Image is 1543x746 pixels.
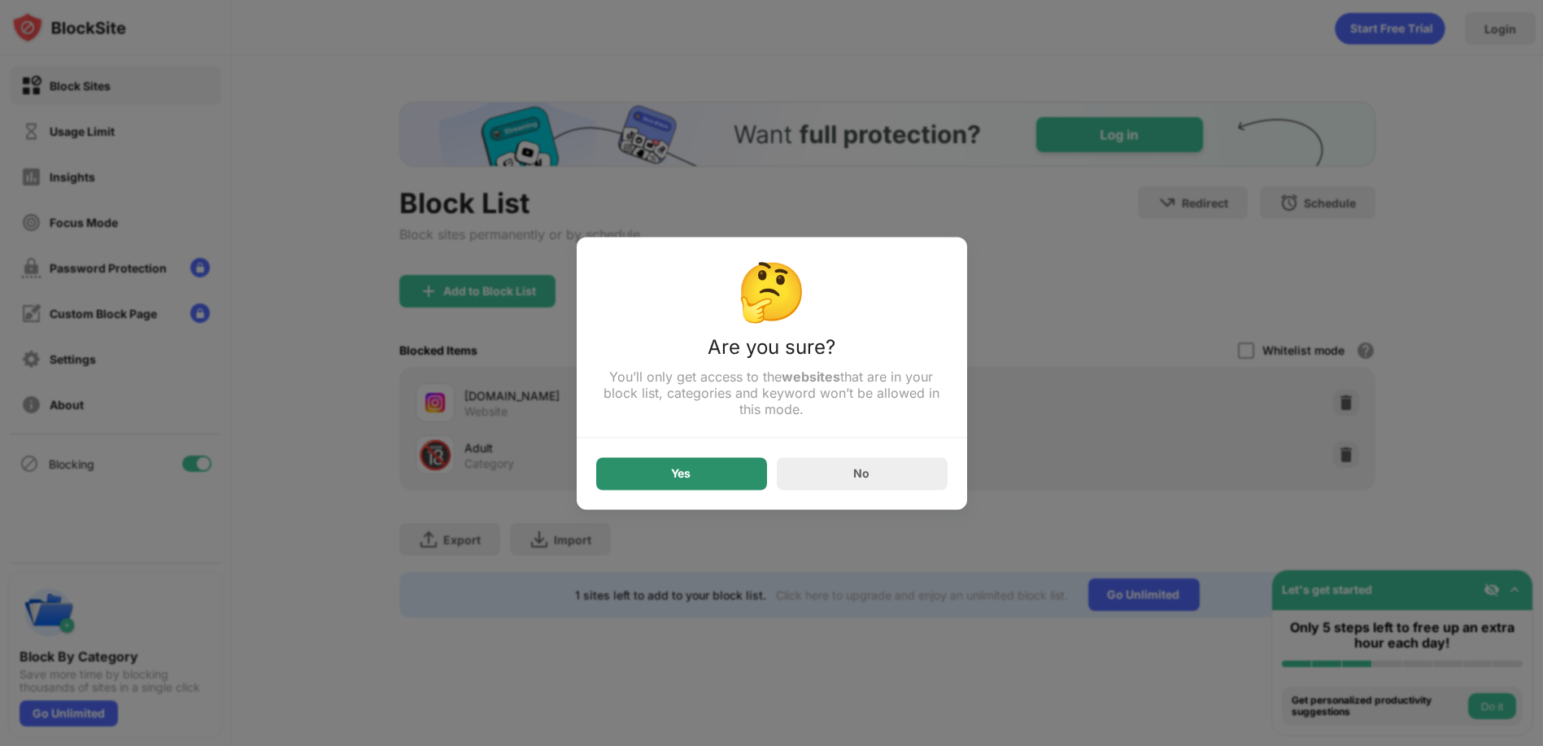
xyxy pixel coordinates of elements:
div: You’ll only get access to the that are in your block list, categories and keyword won’t be allowe... [596,369,948,417]
div: No [854,467,870,481]
div: Are you sure? [596,335,948,369]
div: Yes [672,467,691,480]
div: 🤔 [596,256,948,325]
strong: websites [782,369,841,385]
